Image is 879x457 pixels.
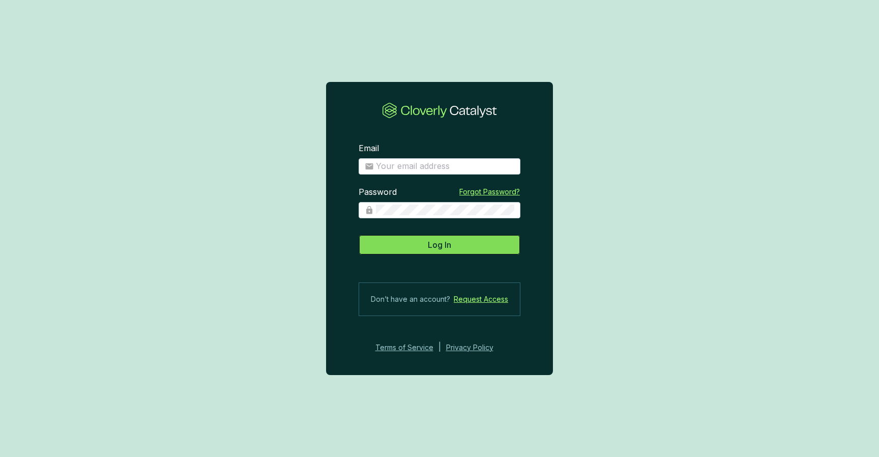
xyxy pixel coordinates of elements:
[371,293,450,305] span: Don’t have an account?
[446,341,507,354] a: Privacy Policy
[454,293,508,305] a: Request Access
[359,187,397,198] label: Password
[438,341,441,354] div: |
[376,161,514,172] input: Email
[376,205,514,216] input: Password
[428,239,451,251] span: Log In
[359,235,520,255] button: Log In
[459,187,520,197] a: Forgot Password?
[359,143,379,154] label: Email
[372,341,433,354] a: Terms of Service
